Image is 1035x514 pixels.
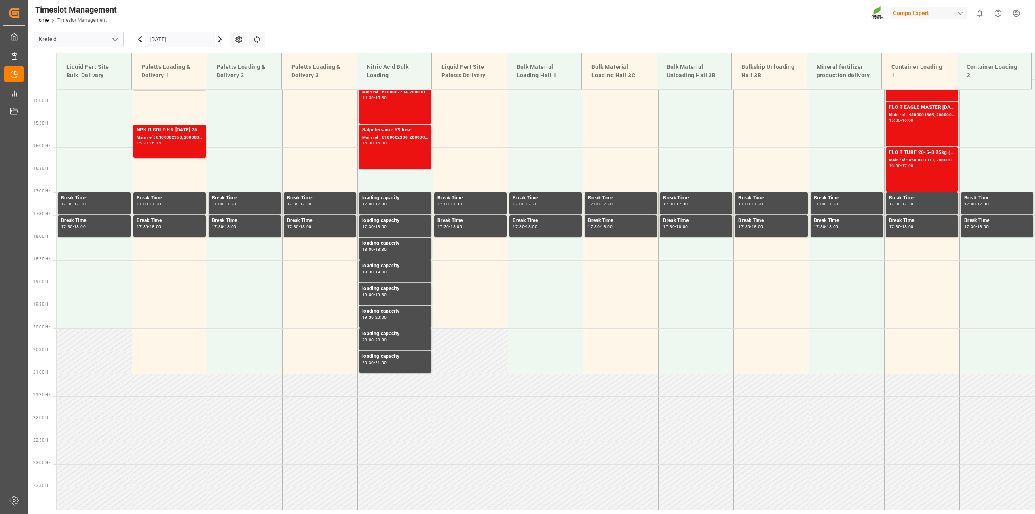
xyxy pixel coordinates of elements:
[61,217,127,225] div: Break Time
[900,225,902,228] div: -
[287,202,299,206] div: 17:00
[524,202,526,206] div: -
[212,194,278,202] div: Break Time
[33,257,50,261] span: 18:30 Hr
[814,225,826,228] div: 17:30
[362,315,374,319] div: 19:30
[738,217,804,225] div: Break Time
[33,461,50,465] span: 23:00 Hr
[900,118,902,122] div: -
[212,217,278,225] div: Break Time
[814,217,880,225] div: Break Time
[287,194,353,202] div: Break Time
[150,202,161,206] div: 17:30
[225,225,237,228] div: 18:00
[223,225,224,228] div: -
[588,217,654,225] div: Break Time
[137,225,148,228] div: 17:30
[362,126,428,134] div: Salpetersäure 53 lose
[889,112,955,118] div: Main ref : 4500001369, 2000000989
[74,225,86,228] div: 18:00
[601,202,613,206] div: 17:30
[137,126,203,134] div: NPK O GOLD KR [DATE] 25kg (x60) IT
[362,293,374,296] div: 19:00
[137,217,203,225] div: Break Time
[889,194,955,202] div: Break Time
[33,415,50,420] span: 22:00 Hr
[33,279,50,284] span: 19:00 Hr
[287,217,353,225] div: Break Time
[33,144,50,148] span: 16:00 Hr
[362,330,428,338] div: loading capacity
[900,202,902,206] div: -
[964,225,976,228] div: 17:30
[287,225,299,228] div: 17:30
[601,225,613,228] div: 18:00
[450,202,462,206] div: 17:30
[375,225,387,228] div: 18:00
[976,225,977,228] div: -
[902,225,914,228] div: 18:00
[362,225,374,228] div: 17:30
[362,353,428,361] div: loading capacity
[375,141,387,145] div: 16:30
[871,6,884,20] img: Screenshot%202023-09-29%20at%2010.02.21.png_1712312052.png
[588,225,600,228] div: 17:30
[362,307,428,315] div: loading capacity
[374,247,375,251] div: -
[676,225,688,228] div: 18:00
[375,202,387,206] div: 17:30
[138,59,200,83] div: Paletts Loading & Delivery 1
[374,270,375,274] div: -
[964,194,1030,202] div: Break Time
[889,225,901,228] div: 17:30
[437,202,449,206] div: 17:00
[33,347,50,352] span: 20:30 Hr
[752,202,763,206] div: 17:30
[902,202,914,206] div: 17:30
[148,202,149,206] div: -
[375,338,387,342] div: 20:30
[825,202,826,206] div: -
[375,293,387,296] div: 19:30
[437,225,449,228] div: 17:30
[663,202,675,206] div: 17:00
[449,225,450,228] div: -
[61,225,73,228] div: 17:30
[362,96,374,99] div: 14:30
[299,225,300,228] div: -
[813,59,875,83] div: Mineral fertilizer production delivery
[890,7,967,19] div: Compo Expert
[814,202,826,206] div: 17:00
[889,157,955,164] div: Main ref : 4500001373, 2000000989
[33,166,50,171] span: 16:30 Hr
[825,225,826,228] div: -
[35,4,117,16] div: Timeslot Management
[588,194,654,202] div: Break Time
[374,225,375,228] div: -
[362,262,428,270] div: loading capacity
[663,194,729,202] div: Break Time
[137,194,203,202] div: Break Time
[588,202,600,206] div: 17:00
[513,202,524,206] div: 17:00
[137,202,148,206] div: 17:00
[362,134,428,141] div: Main ref : 6100002300, 2000001853
[889,164,901,167] div: 16:00
[299,202,300,206] div: -
[888,59,950,83] div: Container Loading 1
[600,202,601,206] div: -
[33,438,50,442] span: 22:30 Hr
[150,141,161,145] div: 16:15
[33,370,50,374] span: 21:00 Hr
[375,270,387,274] div: 19:00
[34,32,124,47] input: Type to search/select
[663,225,675,228] div: 17:30
[213,59,275,83] div: Paletts Loading & Delivery 2
[374,293,375,296] div: -
[148,225,149,228] div: -
[827,202,839,206] div: 17:30
[223,202,224,206] div: -
[890,5,971,21] button: Compo Expert
[964,217,1030,225] div: Break Time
